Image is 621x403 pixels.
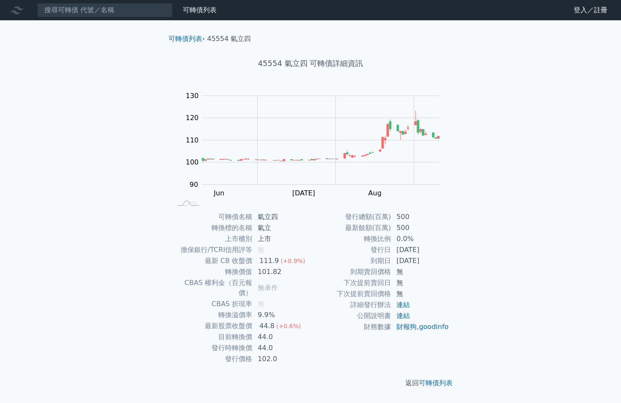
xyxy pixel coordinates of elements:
[258,321,276,331] div: 44.8
[276,323,301,329] span: (+0.6%)
[253,343,310,354] td: 44.0
[396,323,417,331] a: 財報狗
[396,301,410,309] a: 連結
[172,299,253,310] td: CBAS 折現率
[172,244,253,255] td: 擔保銀行/TCRI信用評等
[253,211,310,222] td: 氣立四
[202,110,440,162] g: Series
[310,233,391,244] td: 轉換比例
[253,233,310,244] td: 上市
[368,189,382,197] tspan: Aug
[310,255,391,266] td: 到期日
[37,3,173,17] input: 搜尋可轉債 代號／名稱
[419,323,448,331] a: goodinfo
[168,35,202,43] a: 可轉債列表
[162,58,459,69] h1: 45554 氣立四 可轉債詳細資訊
[391,255,449,266] td: [DATE]
[172,321,253,332] td: 最新股票收盤價
[419,379,453,387] a: 可轉債列表
[258,246,264,254] span: 無
[162,378,459,388] p: 返回
[253,222,310,233] td: 氣立
[172,211,253,222] td: 可轉債名稱
[172,255,253,266] td: 最新 CB 收盤價
[253,266,310,277] td: 101.82
[310,244,391,255] td: 發行日
[253,332,310,343] td: 44.0
[310,266,391,277] td: 到期賣回價格
[168,34,205,44] li: ›
[292,189,315,197] tspan: [DATE]
[310,288,391,299] td: 下次提前賣回價格
[310,310,391,321] td: 公開說明書
[310,222,391,233] td: 最新餘額(百萬)
[391,222,449,233] td: 500
[396,312,410,320] a: 連結
[186,158,199,166] tspan: 100
[258,300,264,308] span: 無
[310,211,391,222] td: 發行總額(百萬)
[258,284,278,292] span: 無承作
[181,92,452,214] g: Chart
[172,343,253,354] td: 發行時轉換價
[172,222,253,233] td: 轉換標的名稱
[186,114,199,122] tspan: 120
[172,332,253,343] td: 目前轉換價
[391,266,449,277] td: 無
[172,277,253,299] td: CBAS 權利金（百元報價）
[391,233,449,244] td: 0.0%
[391,277,449,288] td: 無
[310,321,391,332] td: 財務數據
[186,92,199,100] tspan: 130
[391,321,449,332] td: ,
[253,310,310,321] td: 9.9%
[172,354,253,365] td: 發行價格
[172,266,253,277] td: 轉換價值
[391,288,449,299] td: 無
[567,3,614,17] a: 登入／註冊
[207,34,251,44] li: 45554 氣立四
[310,299,391,310] td: 詳細發行辦法
[258,256,280,266] div: 111.9
[172,233,253,244] td: 上市櫃別
[280,258,305,264] span: (+0.9%)
[190,181,198,189] tspan: 90
[310,277,391,288] td: 下次提前賣回日
[391,244,449,255] td: [DATE]
[391,211,449,222] td: 500
[213,189,224,197] tspan: Jun
[183,6,217,14] a: 可轉債列表
[253,354,310,365] td: 102.0
[186,136,199,144] tspan: 110
[172,310,253,321] td: 轉換溢價率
